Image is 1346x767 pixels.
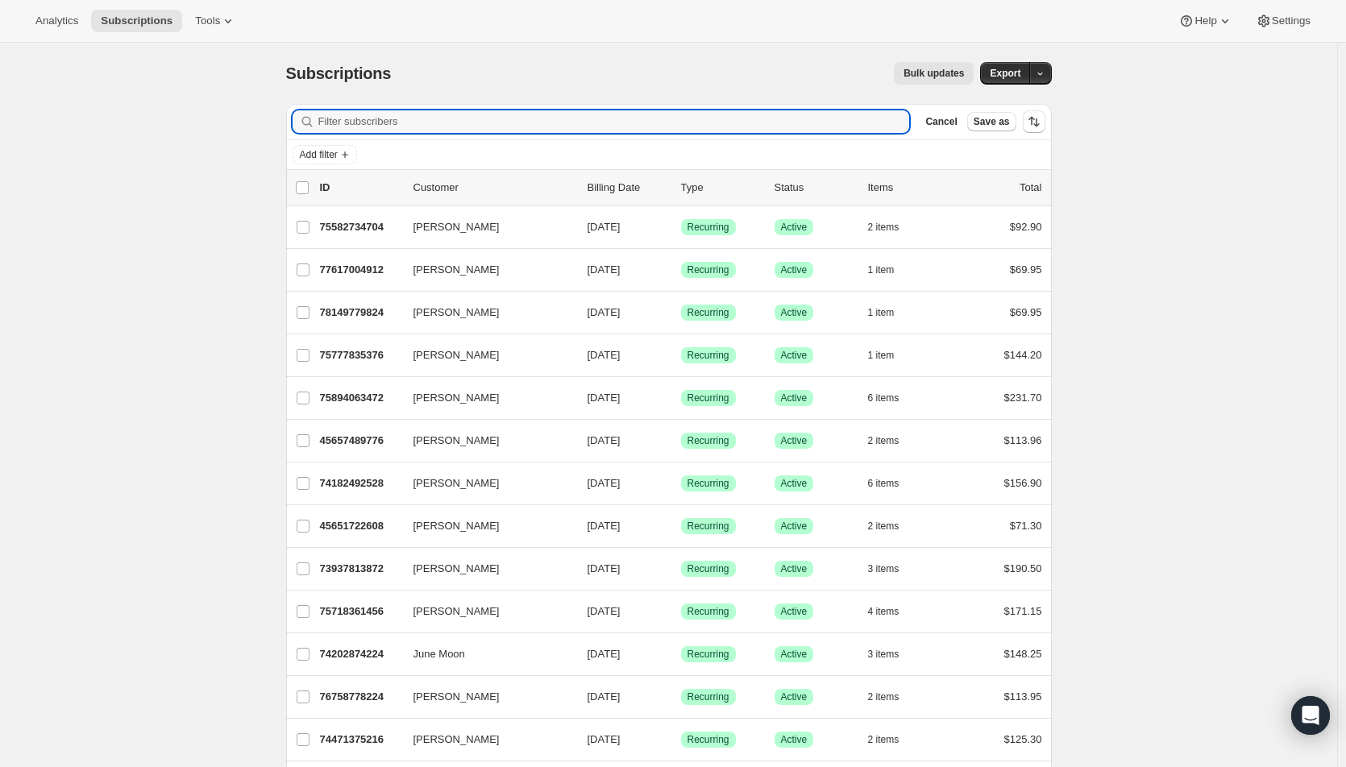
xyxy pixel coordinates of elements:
[588,221,621,233] span: [DATE]
[413,262,500,278] span: [PERSON_NAME]
[404,385,565,411] button: [PERSON_NAME]
[868,477,899,490] span: 6 items
[919,112,963,131] button: Cancel
[781,306,808,319] span: Active
[1004,392,1042,404] span: $231.70
[688,434,729,447] span: Recurring
[868,472,917,495] button: 6 items
[404,684,565,710] button: [PERSON_NAME]
[588,562,621,574] span: [DATE]
[588,477,621,489] span: [DATE]
[300,148,338,161] span: Add filter
[974,115,1010,128] span: Save as
[1023,110,1045,133] button: Sort the results
[1010,263,1042,276] span: $69.95
[413,603,500,620] span: [PERSON_NAME]
[413,305,500,321] span: [PERSON_NAME]
[404,599,565,624] button: [PERSON_NAME]
[320,689,401,705] p: 76758778224
[868,686,917,708] button: 2 items
[413,732,500,748] span: [PERSON_NAME]
[781,520,808,533] span: Active
[404,214,565,240] button: [PERSON_NAME]
[781,733,808,746] span: Active
[320,732,401,748] p: 74471375216
[413,518,500,534] span: [PERSON_NAME]
[868,733,899,746] span: 2 items
[868,349,895,362] span: 1 item
[320,646,401,662] p: 74202874224
[1004,434,1042,446] span: $113.96
[868,520,899,533] span: 2 items
[588,263,621,276] span: [DATE]
[404,556,565,582] button: [PERSON_NAME]
[1291,696,1330,735] div: Open Intercom Messenger
[868,562,899,575] span: 3 items
[320,603,401,620] p: 75718361456
[320,259,1042,281] div: 77617004912[PERSON_NAME][DATE]SuccessRecurringSuccessActive1 item$69.95
[404,300,565,325] button: [PERSON_NAME]
[404,641,565,667] button: June Moon
[404,513,565,539] button: [PERSON_NAME]
[868,648,899,661] span: 3 items
[320,518,401,534] p: 45651722608
[781,349,808,362] span: Active
[404,342,565,368] button: [PERSON_NAME]
[868,600,917,623] button: 4 items
[35,15,78,27] span: Analytics
[1004,562,1042,574] span: $190.50
[1272,15,1311,27] span: Settings
[320,433,401,449] p: 45657489776
[781,477,808,490] span: Active
[868,259,912,281] button: 1 item
[781,392,808,404] span: Active
[781,434,808,447] span: Active
[320,344,1042,367] div: 75777835376[PERSON_NAME][DATE]SuccessRecurringSuccessActive1 item$144.20
[1004,733,1042,745] span: $125.30
[1194,15,1216,27] span: Help
[413,219,500,235] span: [PERSON_NAME]
[320,475,401,491] p: 74182492528
[320,643,1042,665] div: 74202874224June Moon[DATE]SuccessRecurringSuccessActive3 items$148.25
[1004,690,1042,703] span: $113.95
[413,180,575,196] p: Customer
[868,515,917,537] button: 2 items
[318,110,910,133] input: Filter subscribers
[320,429,1042,452] div: 45657489776[PERSON_NAME][DATE]SuccessRecurringSuccessActive2 items$113.96
[868,221,899,234] span: 2 items
[320,180,1042,196] div: IDCustomerBilling DateTypeStatusItemsTotal
[588,434,621,446] span: [DATE]
[1020,180,1041,196] p: Total
[868,392,899,404] span: 6 items
[26,10,88,32] button: Analytics
[781,221,808,234] span: Active
[413,433,500,449] span: [PERSON_NAME]
[688,349,729,362] span: Recurring
[413,475,500,491] span: [PERSON_NAME]
[781,263,808,276] span: Active
[588,733,621,745] span: [DATE]
[894,62,974,85] button: Bulk updates
[781,690,808,703] span: Active
[320,305,401,321] p: 78149779824
[1010,520,1042,532] span: $71.30
[413,561,500,577] span: [PERSON_NAME]
[1010,221,1042,233] span: $92.90
[413,689,500,705] span: [PERSON_NAME]
[320,558,1042,580] div: 73937813872[PERSON_NAME][DATE]SuccessRecurringSuccessActive3 items$190.50
[320,347,401,363] p: 75777835376
[320,600,1042,623] div: 75718361456[PERSON_NAME][DATE]SuccessRecurringSuccessActive4 items$171.15
[868,690,899,703] span: 2 items
[320,472,1042,495] div: 74182492528[PERSON_NAME][DATE]SuccessRecurringSuccessActive6 items$156.90
[990,67,1020,80] span: Export
[688,562,729,575] span: Recurring
[588,648,621,660] span: [DATE]
[185,10,246,32] button: Tools
[413,646,465,662] span: June Moon
[293,145,357,164] button: Add filter
[588,520,621,532] span: [DATE]
[925,115,957,128] span: Cancel
[688,520,729,533] span: Recurring
[320,387,1042,409] div: 75894063472[PERSON_NAME][DATE]SuccessRecurringSuccessActive6 items$231.70
[1010,306,1042,318] span: $69.95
